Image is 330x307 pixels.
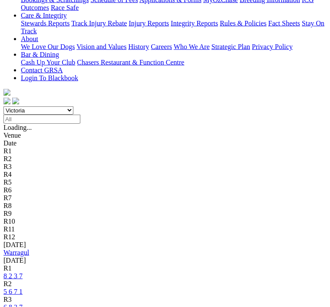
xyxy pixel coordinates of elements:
div: R4 [3,171,327,178]
div: R1 [3,264,327,272]
a: Fact Sheets [268,20,300,27]
a: Vision and Values [76,43,126,50]
img: logo-grsa-white.png [3,89,10,96]
a: Cash Up Your Club [21,59,75,66]
div: About [21,43,327,51]
a: Warragul [3,249,29,256]
div: R2 [3,155,327,163]
div: R9 [3,210,327,218]
img: facebook.svg [3,98,10,105]
div: Venue [3,132,327,139]
a: Rules & Policies [220,20,267,27]
a: Bar & Dining [21,51,59,58]
a: Contact GRSA [21,66,63,74]
a: Chasers Restaurant & Function Centre [77,59,184,66]
div: R2 [3,280,327,288]
div: [DATE] [3,241,327,249]
a: Privacy Policy [252,43,293,50]
a: Strategic Plan [211,43,250,50]
div: R10 [3,218,327,225]
a: 5 6 7 1 [3,288,23,295]
a: About [21,35,38,43]
a: We Love Our Dogs [21,43,75,50]
div: R6 [3,186,327,194]
div: [DATE] [3,257,327,264]
a: Track Injury Rebate [71,20,127,27]
div: R8 [3,202,327,210]
div: R12 [3,233,327,241]
div: Bar & Dining [21,59,327,66]
div: Date [3,139,327,147]
a: Integrity Reports [171,20,218,27]
span: Loading... [3,124,32,131]
a: Stewards Reports [21,20,69,27]
a: Careers [151,43,172,50]
div: R3 [3,163,327,171]
a: 8 2 3 7 [3,272,23,280]
a: Login To Blackbook [21,74,78,82]
div: R11 [3,225,327,233]
div: R1 [3,147,327,155]
a: Injury Reports [129,20,169,27]
input: Select date [3,115,80,124]
a: Stay On Track [21,20,324,35]
a: Who We Are [174,43,210,50]
div: R5 [3,178,327,186]
div: Care & Integrity [21,20,327,35]
img: twitter.svg [12,98,19,105]
div: R7 [3,194,327,202]
div: R3 [3,296,327,304]
a: Race Safe [51,4,79,11]
a: History [128,43,149,50]
a: Care & Integrity [21,12,67,19]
